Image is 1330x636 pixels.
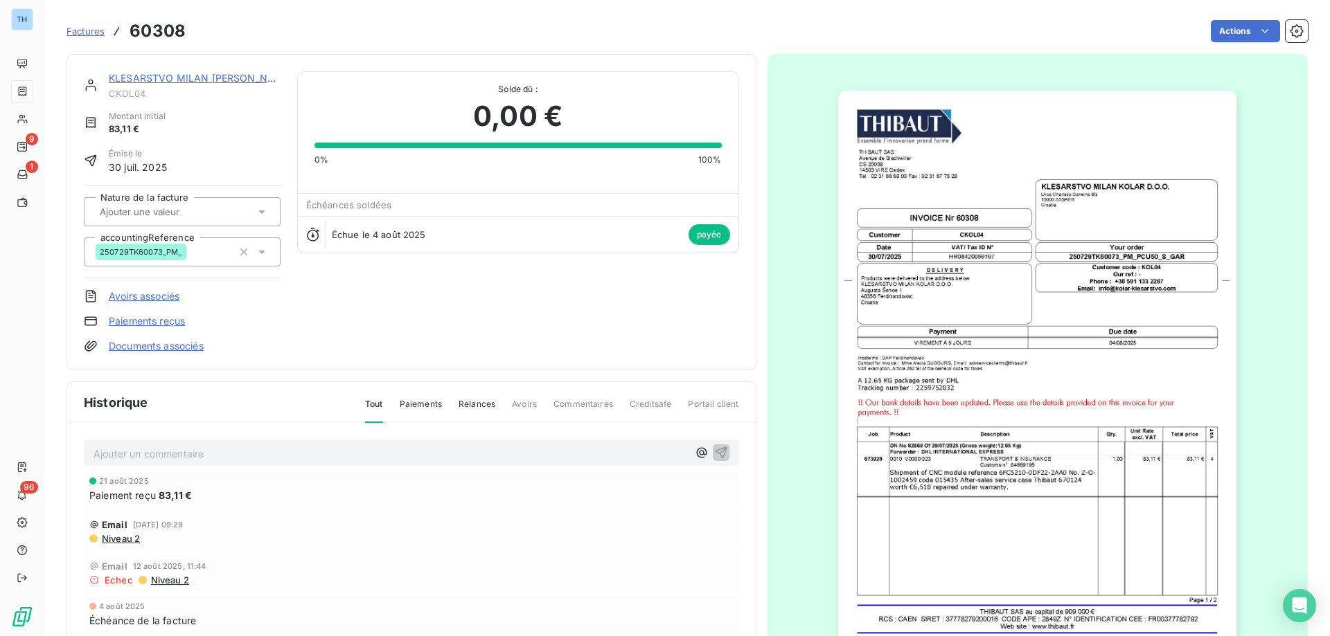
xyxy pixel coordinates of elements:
div: TH [11,8,33,30]
a: 1 [11,163,33,185]
span: Montant initial [109,110,166,122]
span: CKOL04 [109,88,281,99]
span: Avoirs [512,398,537,421]
span: Historique [84,393,148,412]
span: Email [102,561,127,572]
span: 100% [698,154,722,166]
span: Email [102,519,127,530]
span: Tout [365,398,383,423]
span: [DATE] 09:29 [133,520,184,529]
span: 9 [26,133,38,145]
span: Échéance de la facture [89,613,196,628]
a: Paiements reçus [109,314,185,328]
span: Echec [105,574,133,585]
span: 96 [20,481,38,493]
span: 4 août 2025 [99,602,145,610]
span: 83,11 € [159,488,192,502]
span: Factures [66,26,105,37]
input: Ajouter une valeur [98,206,238,218]
span: Émise le [109,147,167,160]
span: payée [689,224,730,245]
span: 21 août 2025 [99,477,149,485]
span: Échue le 4 août 2025 [332,229,426,240]
span: Solde dû : [314,83,722,96]
span: Relances [459,398,495,421]
span: Paiement reçu [89,488,156,502]
span: 83,11 € [109,122,166,136]
span: Commentaires [553,398,613,421]
span: Niveau 2 [150,574,189,585]
a: 9 [11,136,33,158]
span: Creditsafe [630,398,672,421]
a: Factures [66,24,105,38]
a: Documents associés [109,339,204,353]
span: Échéances soldées [306,199,392,210]
a: Avoirs associés [109,289,179,303]
div: Open Intercom Messenger [1283,589,1316,622]
button: Actions [1211,20,1280,42]
img: Logo LeanPay [11,606,33,628]
span: 0,00 € [473,96,562,137]
span: Paiements [400,398,442,421]
span: Niveau 2 [100,533,140,544]
span: Portail client [688,398,738,421]
span: 250729TK60073_PM_ [100,248,182,256]
span: 0% [314,154,328,166]
span: 12 août 2025, 11:44 [133,562,206,570]
h3: 60308 [130,19,186,44]
a: KLESARSTVO MILAN [PERSON_NAME] D.O.O. [109,72,323,84]
span: 30 juil. 2025 [109,160,167,174]
span: 1 [26,161,38,173]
